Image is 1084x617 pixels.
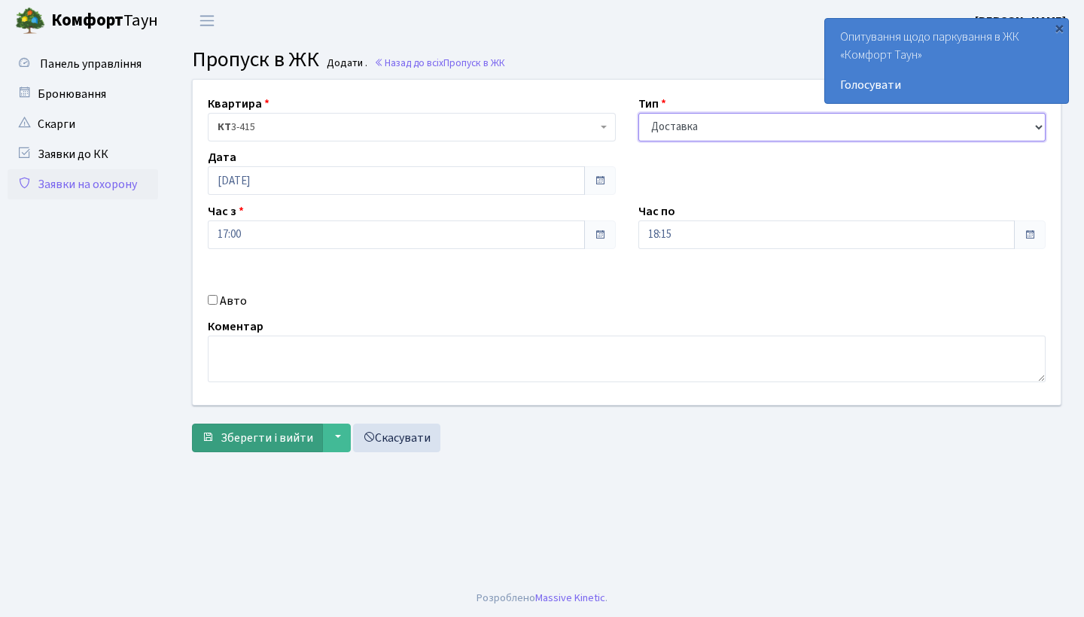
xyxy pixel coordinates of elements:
[1052,20,1067,35] div: ×
[15,6,45,36] img: logo.png
[840,76,1053,94] a: Голосувати
[208,95,269,113] label: Квартира
[638,202,675,220] label: Час по
[477,590,607,606] div: Розроблено .
[353,424,440,452] a: Скасувати
[8,79,158,109] a: Бронювання
[825,19,1068,103] div: Опитування щодо паркування в ЖК «Комфорт Таун»
[192,424,323,452] button: Зберегти і вийти
[324,57,367,70] small: Додати .
[975,13,1066,29] b: [PERSON_NAME]
[40,56,142,72] span: Панель управління
[374,56,505,70] a: Назад до всіхПропуск в ЖК
[8,109,158,139] a: Скарги
[8,49,158,79] a: Панель управління
[208,202,244,220] label: Час з
[975,12,1066,30] a: [PERSON_NAME]
[51,8,158,34] span: Таун
[8,139,158,169] a: Заявки до КК
[220,292,247,310] label: Авто
[638,95,666,113] label: Тип
[535,590,605,606] a: Massive Kinetic
[51,8,123,32] b: Комфорт
[208,148,236,166] label: Дата
[221,430,313,446] span: Зберегти і вийти
[192,44,319,74] span: Пропуск в ЖК
[208,113,616,141] span: <b>КТ</b>&nbsp;&nbsp;&nbsp;&nbsp;3-415
[188,8,226,33] button: Переключити навігацію
[8,169,158,199] a: Заявки на охорону
[208,318,263,336] label: Коментар
[218,120,597,135] span: <b>КТ</b>&nbsp;&nbsp;&nbsp;&nbsp;3-415
[443,56,505,70] span: Пропуск в ЖК
[218,120,231,135] b: КТ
